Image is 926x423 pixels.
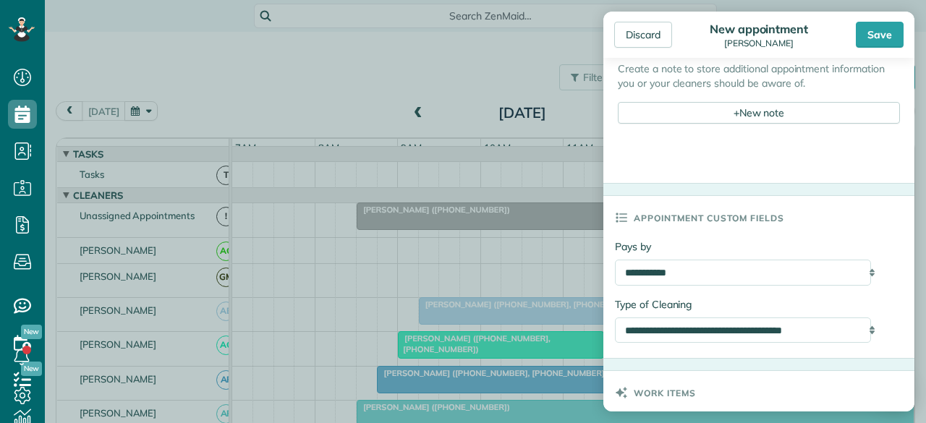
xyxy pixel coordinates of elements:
[615,239,882,254] label: Pays by
[614,22,672,48] div: Discard
[705,38,812,48] div: [PERSON_NAME]
[615,297,882,312] label: Type of Cleaning
[705,22,812,36] div: New appointment
[634,196,784,239] h3: Appointment custom fields
[618,61,900,90] p: Create a note to store additional appointment information you or your cleaners should be aware of.
[856,22,904,48] div: Save
[734,106,739,119] span: +
[618,102,900,124] a: +New note
[21,325,42,339] span: New
[618,102,900,124] div: New note
[634,371,696,414] h3: Work items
